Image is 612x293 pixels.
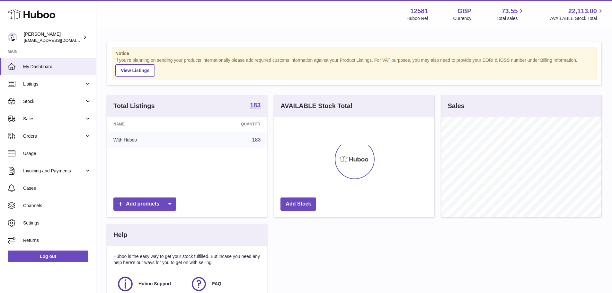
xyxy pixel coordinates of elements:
span: Orders [23,133,84,139]
div: [PERSON_NAME] [24,31,82,43]
span: Settings [23,220,91,226]
a: Add Stock [280,197,316,211]
h3: Sales [448,102,465,110]
p: Huboo is the easy way to get your stock fulfilled. But incase you need any help here's our ways f... [113,253,261,266]
span: Total sales [496,15,525,22]
a: Huboo Support [117,275,184,293]
h3: Help [113,231,127,239]
span: 73.55 [501,7,518,15]
div: Currency [453,15,472,22]
a: 73.55 Total sales [496,7,525,22]
span: Channels [23,203,91,209]
div: Huboo Ref [407,15,428,22]
a: FAQ [190,275,257,293]
span: Huboo Support [138,281,171,287]
th: Quantity [191,117,267,132]
strong: 12581 [410,7,428,15]
span: Cases [23,185,91,191]
td: With Huboo [107,132,191,148]
a: View Listings [115,64,155,77]
span: Listings [23,81,84,87]
a: 183 [252,137,261,142]
span: My Dashboard [23,64,91,70]
strong: Notice [115,50,593,57]
span: AVAILABLE Stock Total [550,15,604,22]
strong: 183 [250,102,261,108]
span: Usage [23,151,91,157]
span: [EMAIL_ADDRESS][DOMAIN_NAME] [24,38,94,43]
span: FAQ [212,281,221,287]
span: Sales [23,116,84,122]
th: Name [107,117,191,132]
span: 22,113.00 [568,7,597,15]
div: If you're planning on sending your products internationally please add required customs informati... [115,57,593,77]
span: Returns [23,237,91,243]
img: ibrewis@drink-trip.com [8,32,17,42]
span: Stock [23,98,84,105]
h3: AVAILABLE Stock Total [280,102,352,110]
span: Invoicing and Payments [23,168,84,174]
a: Log out [8,251,88,262]
h3: Total Listings [113,102,155,110]
a: 22,113.00 AVAILABLE Stock Total [550,7,604,22]
strong: GBP [457,7,471,15]
a: 183 [250,102,261,110]
a: Add products [113,197,176,211]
